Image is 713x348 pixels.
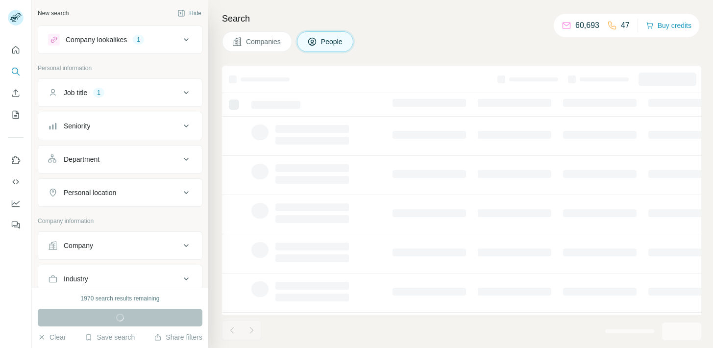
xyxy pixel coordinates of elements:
[38,217,202,225] p: Company information
[38,234,202,257] button: Company
[8,106,24,124] button: My lists
[93,88,104,97] div: 1
[38,181,202,204] button: Personal location
[66,35,127,45] div: Company lookalikes
[8,216,24,234] button: Feedback
[64,154,99,164] div: Department
[64,121,90,131] div: Seniority
[64,274,88,284] div: Industry
[38,81,202,104] button: Job title1
[133,35,144,44] div: 1
[8,151,24,169] button: Use Surfe on LinkedIn
[81,294,160,303] div: 1970 search results remaining
[222,12,701,25] h4: Search
[646,19,691,32] button: Buy credits
[8,173,24,191] button: Use Surfe API
[38,267,202,291] button: Industry
[38,28,202,51] button: Company lookalikes1
[38,9,69,18] div: New search
[8,41,24,59] button: Quick start
[8,63,24,80] button: Search
[8,195,24,212] button: Dashboard
[575,20,599,31] p: 60,693
[154,332,202,342] button: Share filters
[64,88,87,98] div: Job title
[621,20,630,31] p: 47
[85,332,135,342] button: Save search
[64,188,116,198] div: Personal location
[38,64,202,73] p: Personal information
[38,148,202,171] button: Department
[171,6,208,21] button: Hide
[321,37,344,47] span: People
[8,84,24,102] button: Enrich CSV
[64,241,93,250] div: Company
[38,114,202,138] button: Seniority
[38,332,66,342] button: Clear
[246,37,282,47] span: Companies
